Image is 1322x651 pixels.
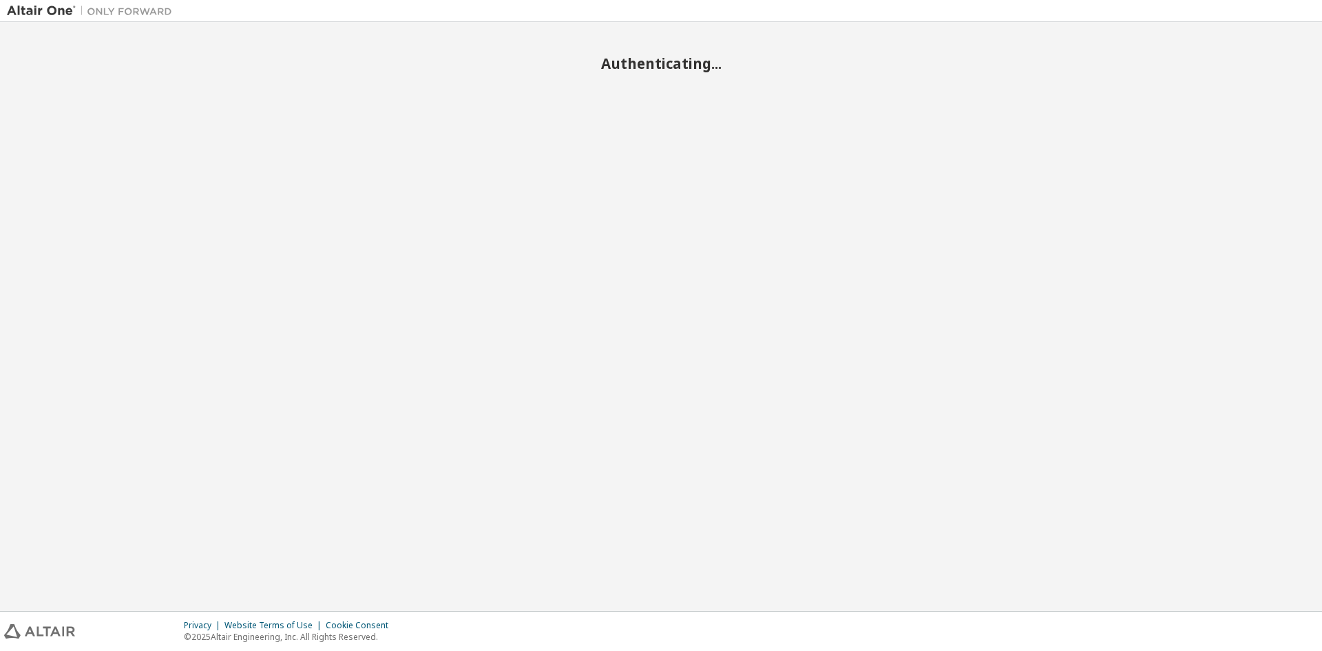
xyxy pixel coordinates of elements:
[4,624,75,639] img: altair_logo.svg
[184,620,224,631] div: Privacy
[224,620,326,631] div: Website Terms of Use
[7,4,179,18] img: Altair One
[326,620,397,631] div: Cookie Consent
[184,631,397,643] p: © 2025 Altair Engineering, Inc. All Rights Reserved.
[7,54,1315,72] h2: Authenticating...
